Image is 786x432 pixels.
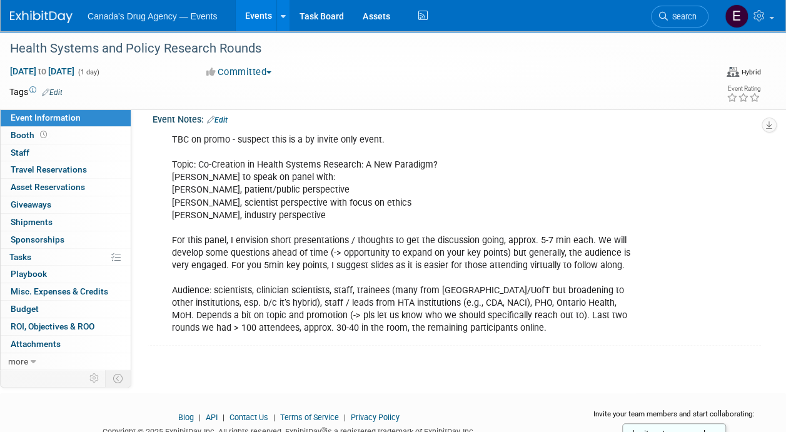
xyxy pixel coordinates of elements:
a: Giveaways [1,196,131,213]
td: Personalize Event Tab Strip [84,370,106,386]
a: Attachments [1,336,131,353]
span: (1 day) [77,68,99,76]
span: to [36,66,48,76]
span: ROI, Objectives & ROO [11,321,94,331]
a: Search [651,6,708,28]
a: Booth [1,127,131,144]
a: Travel Reservations [1,161,131,178]
a: Staff [1,144,131,161]
a: Blog [178,413,194,422]
div: Hybrid [741,68,761,77]
span: Asset Reservations [11,182,85,192]
a: ROI, Objectives & ROO [1,318,131,335]
span: Booth not reserved yet [38,130,49,139]
td: Tags [9,86,63,98]
span: Tasks [9,252,31,262]
a: Budget [1,301,131,318]
button: Committed [202,66,276,79]
span: Booth [11,130,49,140]
span: | [196,413,204,422]
span: Sponsorships [11,234,64,244]
span: Travel Reservations [11,164,87,174]
a: Asset Reservations [1,179,131,196]
span: Playbook [11,269,47,279]
span: | [341,413,349,422]
span: Giveaways [11,199,51,209]
a: Edit [207,116,228,124]
a: Tasks [1,249,131,266]
a: API [206,413,218,422]
img: Format-Hybrid.png [727,67,739,77]
span: Misc. Expenses & Credits [11,286,108,296]
a: Event Information [1,109,131,126]
td: Toggle Event Tabs [106,370,131,386]
span: Budget [11,304,39,314]
div: Health Systems and Policy Research Rounds [6,38,697,60]
span: | [219,413,228,422]
span: | [270,413,278,422]
span: Canada's Drug Agency — Events [88,11,217,21]
a: Playbook [1,266,131,283]
div: Event Format [727,65,761,78]
span: Search [668,12,697,21]
span: [DATE] [DATE] [9,66,75,77]
a: Privacy Policy [351,413,400,422]
img: External Events [725,4,748,28]
span: Staff [11,148,29,158]
a: Sponsorships [1,231,131,248]
a: Terms of Service [280,413,339,422]
div: Event Format [652,65,761,84]
div: Invite your team members and start collaborating: [587,409,761,428]
a: Edit [42,88,63,97]
span: Shipments [11,217,53,227]
a: Contact Us [229,413,268,422]
div: Event Notes: [153,110,761,126]
img: ExhibitDay [10,11,73,23]
span: more [8,356,28,366]
div: Event Rating [727,86,760,92]
a: Misc. Expenses & Credits [1,283,131,300]
a: Shipments [1,214,131,231]
a: more [1,353,131,370]
span: Event Information [11,113,81,123]
span: Attachments [11,339,61,349]
div: TBC on promo - suspect this is a by invite only event. Topic: Co-Creation in Health Systems Resea... [163,128,640,341]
